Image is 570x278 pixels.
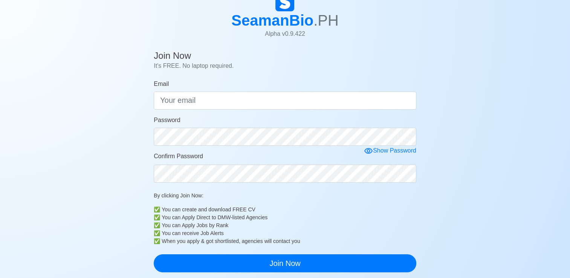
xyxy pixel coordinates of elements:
[162,221,416,229] div: You can Apply Jobs by Rank
[313,12,339,29] span: .PH
[154,229,160,237] b: ✅
[154,92,416,110] input: Your email
[162,206,416,214] div: You can create and download FREE CV
[154,214,160,221] b: ✅
[162,229,416,237] div: You can receive Job Alerts
[231,29,339,38] p: Alpha v 0.9.422
[231,11,339,29] h1: SeamanBio
[154,153,203,159] span: Confirm Password
[162,237,416,245] div: When you apply & got shortlisted, agencies will contact you
[154,117,180,123] span: Password
[154,254,416,272] button: Join Now
[154,237,160,245] b: ✅
[154,61,416,70] p: It's FREE. No laptop required.
[154,221,160,229] b: ✅
[154,50,416,61] h4: Join Now
[154,192,416,200] p: By clicking Join Now:
[364,146,416,156] div: Show Password
[154,206,160,214] b: ✅
[162,214,416,221] div: You can Apply Direct to DMW-listed Agencies
[154,81,169,87] span: Email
